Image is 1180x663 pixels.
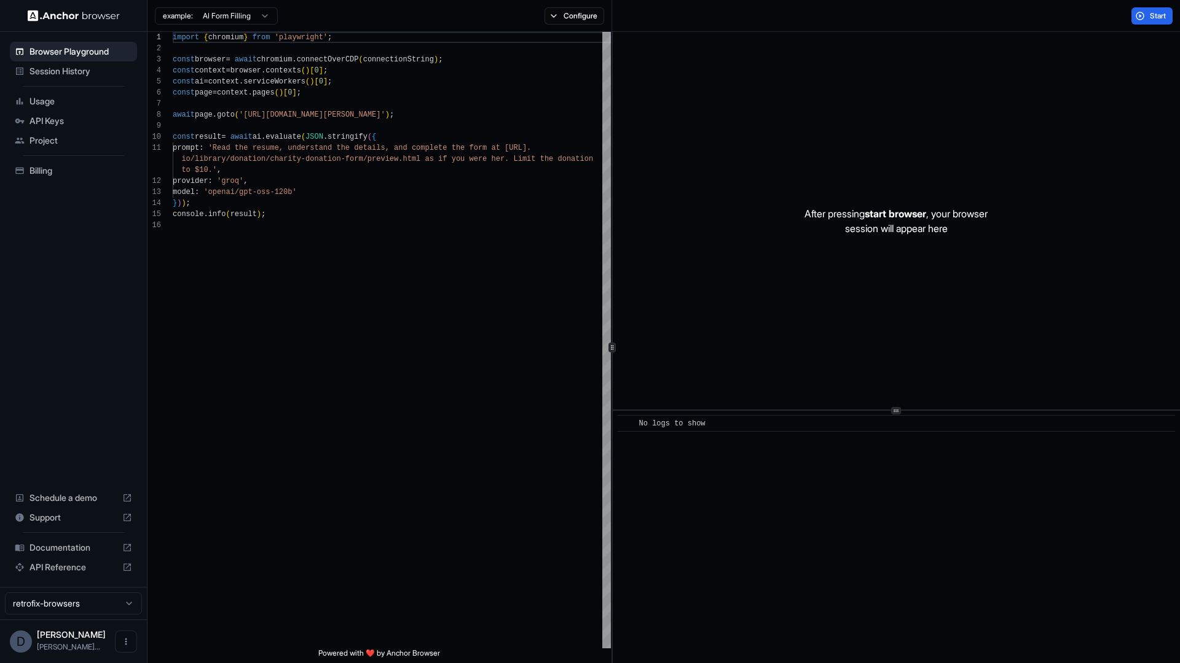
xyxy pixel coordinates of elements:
span: ( [235,110,239,119]
span: Project [29,134,132,147]
span: contexts [265,66,301,75]
span: ] [323,77,328,86]
span: ) [279,88,283,97]
span: context [208,77,239,86]
span: result [230,210,257,219]
button: Start [1131,7,1173,25]
span: await [230,133,253,141]
span: '[URL][DOMAIN_NAME][PERSON_NAME]' [239,110,385,119]
span: ) [257,210,261,219]
span: ] [292,88,296,97]
div: 13 [147,187,161,198]
span: 0 [314,66,318,75]
div: API Keys [10,111,137,131]
img: Anchor Logo [28,10,120,21]
span: API Reference [29,561,117,573]
span: ​ [624,417,630,430]
div: 1 [147,32,161,43]
span: serviceWorkers [243,77,305,86]
span: { [203,33,208,42]
span: ) [305,66,310,75]
div: Session History [10,61,137,81]
span: lete the form at [URL]. [430,144,532,152]
span: ) [177,199,181,207]
div: 8 [147,109,161,120]
span: await [173,110,195,119]
span: const [173,66,195,75]
span: ; [390,110,394,119]
div: 4 [147,65,161,76]
div: API Reference [10,557,137,577]
span: [ [310,66,314,75]
span: . [239,77,243,86]
span: Session History [29,65,132,77]
span: , [217,166,221,174]
span: : [208,177,213,185]
span: = [221,133,226,141]
span: Documentation [29,541,117,554]
div: 2 [147,43,161,54]
span: browser [195,55,226,64]
div: Schedule a demo [10,488,137,508]
span: } [173,199,177,207]
span: goto [217,110,235,119]
span: ( [359,55,363,64]
span: ; [186,199,191,207]
span: const [173,77,195,86]
div: D [10,630,32,653]
span: [ [314,77,318,86]
span: ) [181,199,186,207]
span: = [226,66,230,75]
span: const [173,55,195,64]
span: context [217,88,248,97]
span: = [213,88,217,97]
button: Open menu [115,630,137,653]
span: ( [305,77,310,86]
span: result [195,133,221,141]
span: pages [253,88,275,97]
span: . [323,133,328,141]
div: 9 [147,120,161,131]
span: import [173,33,199,42]
span: ai [195,77,203,86]
div: Support [10,508,137,527]
div: 16 [147,220,161,231]
span: 'Read the resume, understand the details, and comp [208,144,430,152]
span: ; [438,55,442,64]
span: . [292,55,296,64]
span: . [213,110,217,119]
span: Powered with ❤️ by Anchor Browser [318,648,440,663]
div: 11 [147,142,161,153]
span: daniel@retrofix.ai [37,642,100,651]
span: html as if you were her. Limit the donation [403,155,593,163]
span: Usage [29,95,132,107]
p: After pressing , your browser session will appear here [804,206,988,236]
span: ) [385,110,390,119]
span: 0 [319,77,323,86]
span: connectionString [363,55,434,64]
span: start browser [865,207,926,220]
span: . [203,210,208,219]
span: info [208,210,226,219]
span: . [261,133,265,141]
span: 'openai/gpt-oss-120b' [203,188,296,196]
span: stringify [328,133,368,141]
span: io/library/donation/charity-donation-form/preview. [181,155,403,163]
span: await [235,55,257,64]
span: . [248,88,252,97]
span: to $10.' [181,166,217,174]
span: 'playwright' [275,33,328,42]
span: chromium [257,55,293,64]
span: ; [323,66,328,75]
span: Schedule a demo [29,492,117,504]
span: Browser Playground [29,45,132,58]
span: 'groq' [217,177,243,185]
span: console [173,210,203,219]
span: ; [297,88,301,97]
button: Configure [545,7,604,25]
span: ; [261,210,265,219]
span: connectOverCDP [297,55,359,64]
span: Daniel Portela [37,629,106,640]
span: chromium [208,33,244,42]
span: ( [368,133,372,141]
